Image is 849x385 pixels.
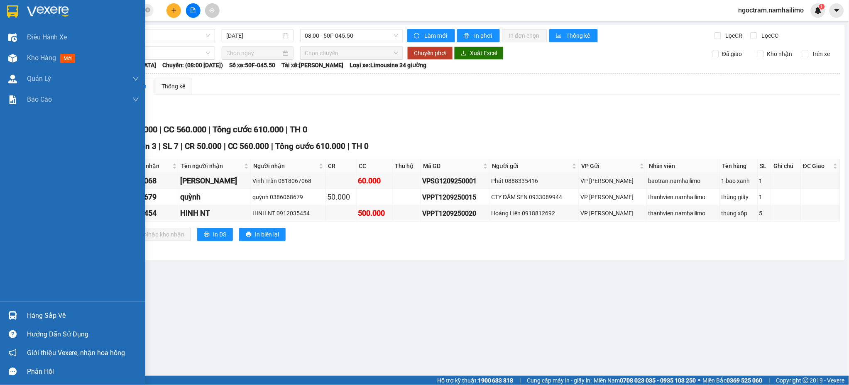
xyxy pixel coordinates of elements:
[326,159,357,173] th: CR
[9,330,17,338] span: question-circle
[159,141,161,151] span: |
[4,4,120,35] li: Nam Hải Limousine
[358,207,391,219] div: 500.000
[286,124,288,134] span: |
[27,328,139,341] div: Hướng dẫn sử dụng
[470,49,497,58] span: Xuất Excel
[132,96,139,103] span: down
[185,141,222,151] span: CR 50.000
[698,379,701,382] span: ⚪️
[423,161,481,171] span: Mã GD
[305,47,399,59] span: Chọn chuyến
[549,29,598,42] button: bar-chartThống kê
[758,31,780,40] span: Lọc CC
[829,3,844,18] button: caret-down
[163,141,179,151] span: SL 7
[166,3,181,18] button: plus
[227,49,281,58] input: Chọn ngày
[27,73,51,84] span: Quản Lý
[474,31,493,40] span: In phơi
[162,61,223,70] span: Chuyến: (08:00 [DATE])
[809,49,834,58] span: Trên xe
[348,141,350,151] span: |
[8,95,17,104] img: solution-icon
[205,3,220,18] button: aim
[171,7,177,13] span: plus
[27,309,139,322] div: Hàng sắp về
[181,191,250,203] div: quỳnh
[579,189,647,205] td: VP Phan Thiết
[492,176,578,185] div: Phát 0888335416
[179,205,252,222] td: HINH NT
[115,207,178,219] div: 0912035454
[27,94,52,105] span: Báo cáo
[437,376,514,385] span: Hỗ trợ kỹ thuật:
[27,32,67,42] span: Điều hành xe
[8,33,17,42] img: warehouse-icon
[60,54,75,63] span: mới
[8,311,17,320] img: warehouse-icon
[281,61,343,70] span: Tài xế: [PERSON_NAME]
[759,192,770,202] div: 1
[27,54,56,62] span: Kho hàng
[833,7,841,14] span: caret-down
[115,175,178,187] div: 0818067068
[255,230,279,239] span: In biên lai
[8,54,17,63] img: warehouse-icon
[492,161,571,171] span: Người gửi
[721,192,756,202] div: thùng giấy
[580,176,645,185] div: VP [PERSON_NAME]
[252,209,324,218] div: HINH NT 0912035454
[224,141,226,151] span: |
[228,141,269,151] span: CC 560.000
[620,377,696,384] strong: 0708 023 035 - 0935 103 250
[580,192,645,202] div: VP [PERSON_NAME]
[407,46,453,60] button: Chuyển phơi
[114,205,179,222] td: 0912035454
[352,141,369,151] span: TH 0
[579,173,647,189] td: VP Phạm Ngũ Lão
[276,141,346,151] span: Tổng cước 610.000
[159,124,161,134] span: |
[272,141,274,151] span: |
[803,161,832,171] span: ĐC Giao
[181,161,243,171] span: Tên người nhận
[161,82,185,91] div: Thống kê
[227,31,281,40] input: 12/09/2025
[350,61,426,70] span: Loại xe: Limousine 34 giường
[246,231,252,238] span: printer
[502,29,547,42] button: In đơn chọn
[9,349,17,357] span: notification
[186,3,201,18] button: file-add
[114,173,179,189] td: 0818067068
[197,228,233,241] button: printerIn DS
[492,192,578,202] div: CTY ĐẦM SEN 0933089944
[421,205,490,222] td: VPPT1209250020
[719,49,746,58] span: Đã giao
[252,192,324,202] div: quỳnh 0386068679
[422,176,488,186] div: VPSG1209250001
[556,33,563,39] span: bar-chart
[461,50,467,57] span: download
[115,191,178,203] div: 0386068679
[819,4,825,10] sup: 1
[164,124,206,134] span: CC 560.000
[290,124,307,134] span: TH 0
[421,189,490,205] td: VPPT1209250015
[414,33,421,39] span: sync
[580,209,645,218] div: VP [PERSON_NAME]
[648,176,718,185] div: baotran.namhailimo
[213,124,284,134] span: Tổng cước 610.000
[4,45,57,72] li: VP VP [GEOGRAPHIC_DATA]
[759,209,770,218] div: 5
[581,161,638,171] span: VP Gửi
[771,159,801,173] th: Ghi chú
[566,31,591,40] span: Thống kê
[179,189,252,205] td: quỳnh
[520,376,521,385] span: |
[190,7,196,13] span: file-add
[478,377,514,384] strong: 1900 633 818
[421,173,490,189] td: VPSG1209250001
[57,45,110,63] li: VP VP [PERSON_NAME]
[594,376,696,385] span: Miền Nam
